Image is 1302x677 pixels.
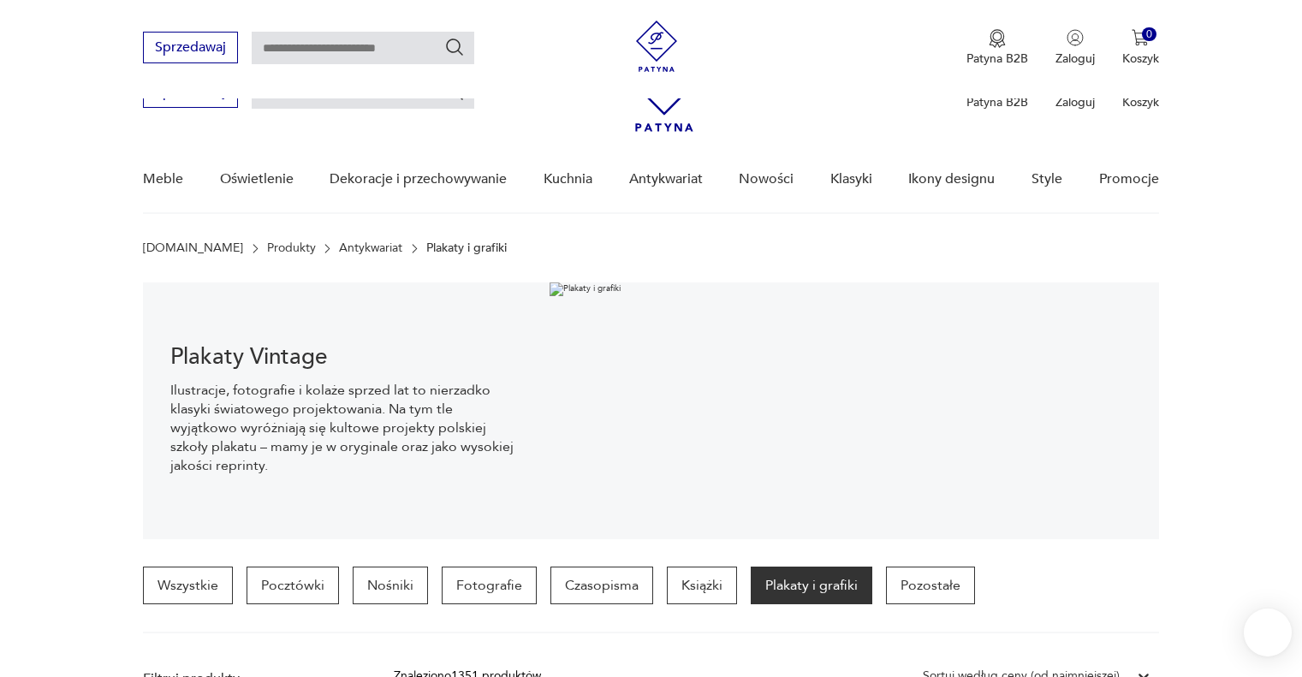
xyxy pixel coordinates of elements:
[143,43,238,55] a: Sprzedawaj
[170,347,522,367] h1: Plakaty Vintage
[550,567,653,604] a: Czasopisma
[444,37,465,57] button: Szukaj
[1067,29,1084,46] img: Ikonka użytkownika
[830,146,872,212] a: Klasyki
[1142,27,1156,42] div: 0
[966,94,1028,110] p: Patyna B2B
[1132,29,1149,46] img: Ikona koszyka
[143,146,183,212] a: Meble
[220,146,294,212] a: Oświetlenie
[1122,50,1159,67] p: Koszyk
[908,146,995,212] a: Ikony designu
[966,50,1028,67] p: Patyna B2B
[353,567,428,604] a: Nośniki
[1122,94,1159,110] p: Koszyk
[629,146,703,212] a: Antykwariat
[667,567,737,604] a: Książki
[143,567,233,604] a: Wszystkie
[143,87,238,99] a: Sprzedawaj
[1055,94,1095,110] p: Zaloguj
[143,241,243,255] a: [DOMAIN_NAME]
[170,381,522,475] p: Ilustracje, fotografie i kolaże sprzed lat to nierzadko klasyki światowego projektowania. Na tym ...
[886,567,975,604] a: Pozostałe
[631,21,682,72] img: Patyna - sklep z meblami i dekoracjami vintage
[966,29,1028,67] button: Patyna B2B
[1055,50,1095,67] p: Zaloguj
[751,567,872,604] a: Plakaty i grafiki
[1244,609,1292,656] iframe: Smartsupp widget button
[1099,146,1159,212] a: Promocje
[550,282,1159,539] img: Plakaty i grafiki
[143,32,238,63] button: Sprzedawaj
[1055,29,1095,67] button: Zaloguj
[330,146,507,212] a: Dekoracje i przechowywanie
[989,29,1006,48] img: Ikona medalu
[1122,29,1159,67] button: 0Koszyk
[442,567,537,604] a: Fotografie
[1031,146,1062,212] a: Style
[739,146,794,212] a: Nowości
[339,241,402,255] a: Antykwariat
[267,241,316,255] a: Produkty
[426,241,507,255] p: Plakaty i grafiki
[966,29,1028,67] a: Ikona medaluPatyna B2B
[544,146,592,212] a: Kuchnia
[247,567,339,604] a: Pocztówki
